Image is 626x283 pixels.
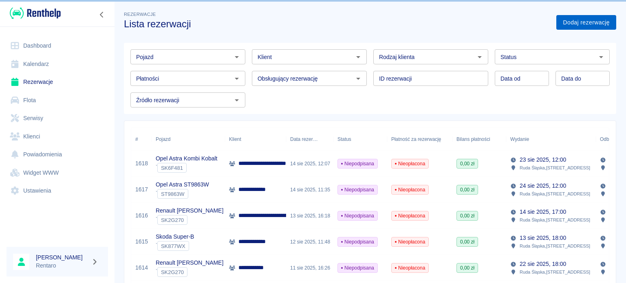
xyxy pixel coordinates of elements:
[7,73,108,91] a: Rezerwacje
[457,160,478,167] span: 0,00 zł
[457,264,478,272] span: 0,00 zł
[520,268,590,276] p: Ruda Śląska , [STREET_ADDRESS]
[158,191,188,197] span: ST9863W
[474,51,485,63] button: Otwórz
[286,177,333,203] div: 14 sie 2025, 11:35
[337,128,351,151] div: Status
[286,151,333,177] div: 14 sie 2025, 12:07
[135,263,148,272] a: 1614
[452,128,506,151] div: Bilans płatności
[520,260,566,268] p: 22 sie 2025, 18:00
[7,145,108,164] a: Powiadomienia
[457,238,478,246] span: 0,00 zł
[333,128,387,151] div: Status
[495,71,549,86] input: DD.MM.YYYY
[556,15,616,30] a: Dodaj rezerwację
[555,71,610,86] input: DD.MM.YYYY
[156,259,223,267] p: Renault [PERSON_NAME]
[135,237,148,246] a: 1615
[135,185,148,194] a: 1617
[135,128,138,151] div: #
[520,242,590,250] p: Ruda Śląska , [STREET_ADDRESS]
[457,212,478,219] span: 0,00 zł
[135,211,148,220] a: 1616
[158,165,186,171] span: SK6F481
[7,127,108,146] a: Klienci
[229,128,241,151] div: Klient
[156,180,209,189] p: Opel Astra ST9863W
[156,215,223,225] div: `
[7,91,108,110] a: Flota
[7,109,108,127] a: Serwisy
[286,229,333,255] div: 12 sie 2025, 11:48
[338,212,377,219] span: Niepodpisana
[7,55,108,73] a: Kalendarz
[506,128,596,151] div: Wydanie
[529,134,540,145] button: Sort
[158,243,189,249] span: SK877WX
[231,73,242,84] button: Otwórz
[286,128,333,151] div: Data rezerwacji
[231,51,242,63] button: Otwórz
[152,128,225,151] div: Pojazd
[392,160,428,167] span: Nieopłacona
[510,128,529,151] div: Wydanie
[158,217,187,223] span: SK2G270
[96,9,108,20] button: Zwiń nawigację
[156,233,194,241] p: Skoda Super-B
[520,208,566,216] p: 14 sie 2025, 17:00
[156,128,170,151] div: Pojazd
[286,203,333,229] div: 13 sie 2025, 16:18
[156,154,217,163] p: Opel Astra Kombi Kobalt
[7,164,108,182] a: Widget WWW
[124,18,550,30] h3: Lista rezerwacji
[520,164,590,171] p: Ruda Śląska , [STREET_ADDRESS]
[600,128,615,151] div: Odbiór
[353,73,364,84] button: Otwórz
[456,128,490,151] div: Bilans płatności
[225,128,286,151] div: Klient
[520,156,566,164] p: 23 sie 2025, 12:00
[131,128,152,151] div: #
[353,51,364,63] button: Otwórz
[338,264,377,272] span: Niepodpisana
[7,37,108,55] a: Dashboard
[124,12,156,17] span: Rezerwacje
[392,186,428,193] span: Nieopłacona
[290,128,318,151] div: Data rezerwacji
[318,134,329,145] button: Sort
[36,253,88,261] h6: [PERSON_NAME]
[392,264,428,272] span: Nieopłacona
[156,241,194,251] div: `
[338,238,377,246] span: Niepodpisana
[158,269,187,275] span: SK2G270
[520,190,590,197] p: Ruda Śląska , [STREET_ADDRESS]
[7,182,108,200] a: Ustawienia
[392,212,428,219] span: Nieopłacona
[392,238,428,246] span: Nieopłacona
[286,255,333,281] div: 11 sie 2025, 16:26
[156,206,223,215] p: Renault [PERSON_NAME]
[457,186,478,193] span: 0,00 zł
[520,234,566,242] p: 13 sie 2025, 18:00
[387,128,452,151] div: Płatność za rezerwację
[391,128,441,151] div: Płatność za rezerwację
[338,186,377,193] span: Niepodpisana
[135,159,148,168] a: 1618
[10,7,61,20] img: Renthelp logo
[156,163,217,173] div: `
[231,94,242,106] button: Otwórz
[520,182,566,190] p: 24 sie 2025, 12:00
[156,267,223,277] div: `
[520,216,590,224] p: Ruda Śląska , [STREET_ADDRESS]
[156,189,209,199] div: `
[36,261,88,270] p: Rentaro
[7,7,61,20] a: Renthelp logo
[338,160,377,167] span: Niepodpisana
[595,51,607,63] button: Otwórz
